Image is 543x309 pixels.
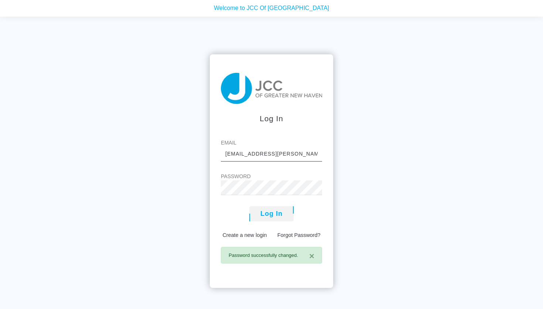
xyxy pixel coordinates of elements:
a: Create a new login [222,232,267,238]
span: × [309,251,314,261]
button: Close [302,247,322,265]
label: Password [221,173,322,180]
div: Password successfully changed. [221,247,322,264]
label: Email [221,139,322,147]
button: Log In [249,206,294,221]
a: Forgot Password? [277,232,321,238]
input: johnny@email.com [221,147,322,162]
img: taiji-logo.png [221,73,322,104]
p: Welcome to JCC Of [GEOGRAPHIC_DATA] [6,1,537,11]
div: Log In [221,113,322,124]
